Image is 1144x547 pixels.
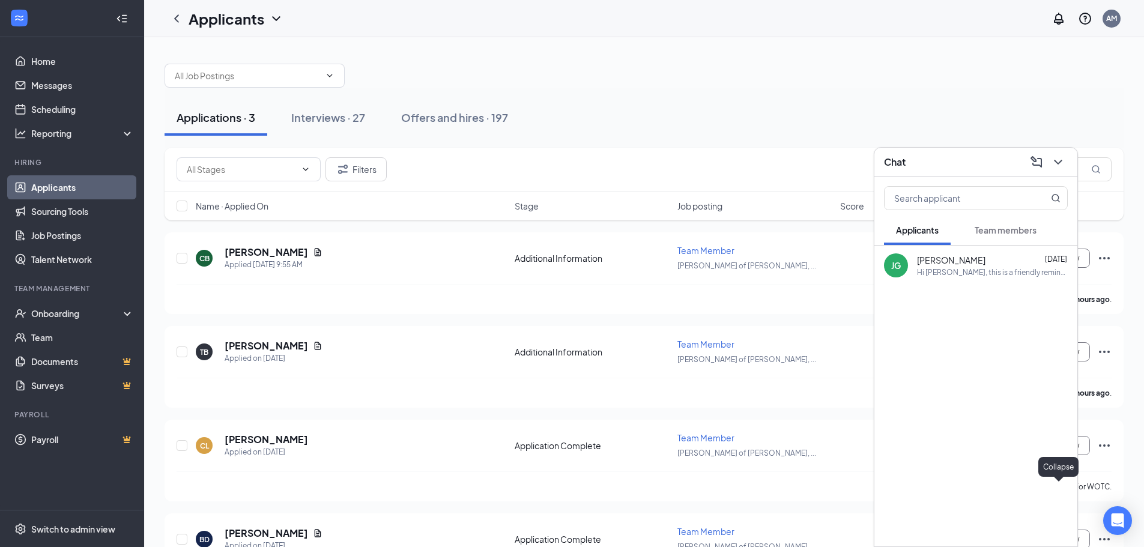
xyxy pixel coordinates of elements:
[225,339,308,352] h5: [PERSON_NAME]
[225,527,308,540] h5: [PERSON_NAME]
[169,11,184,26] svg: ChevronLeft
[401,110,508,125] div: Offers and hires · 197
[14,127,26,139] svg: Analysis
[31,349,134,373] a: DocumentsCrown
[1091,165,1101,174] svg: MagnifyingGlass
[189,8,264,29] h1: Applicants
[31,247,134,271] a: Talent Network
[31,175,134,199] a: Applicants
[187,163,296,176] input: All Stages
[200,441,209,451] div: CL
[313,341,322,351] svg: Document
[14,523,26,535] svg: Settings
[1097,345,1112,359] svg: Ellipses
[196,200,268,212] span: Name · Applied On
[225,352,322,364] div: Applied on [DATE]
[884,156,906,169] h3: Chat
[1051,193,1061,203] svg: MagnifyingGlass
[325,71,334,80] svg: ChevronDown
[677,526,734,537] span: Team Member
[677,355,816,364] span: [PERSON_NAME] of [PERSON_NAME], ...
[31,523,115,535] div: Switch to admin view
[891,259,901,271] div: JG
[1097,532,1112,546] svg: Ellipses
[840,200,864,212] span: Score
[1070,295,1110,304] b: 2 hours ago
[1066,388,1110,397] b: 13 hours ago
[14,409,132,420] div: Payroll
[301,165,310,174] svg: ChevronDown
[1049,153,1068,172] button: ChevronDown
[325,157,387,181] button: Filter Filters
[1027,153,1046,172] button: ComposeMessage
[1103,506,1132,535] div: Open Intercom Messenger
[896,225,939,235] span: Applicants
[31,373,134,397] a: SurveysCrown
[225,246,308,259] h5: [PERSON_NAME]
[225,446,308,458] div: Applied on [DATE]
[515,533,670,545] div: Application Complete
[917,254,985,266] span: [PERSON_NAME]
[31,73,134,97] a: Messages
[1045,255,1067,264] span: [DATE]
[199,534,210,545] div: BD
[1038,457,1079,477] div: Collapse
[199,253,210,264] div: CB
[677,432,734,443] span: Team Member
[677,261,816,270] span: [PERSON_NAME] of [PERSON_NAME], ...
[1051,155,1065,169] svg: ChevronDown
[175,69,320,82] input: All Job Postings
[515,252,670,264] div: Additional Information
[14,157,132,168] div: Hiring
[31,49,134,73] a: Home
[313,528,322,538] svg: Document
[975,225,1037,235] span: Team members
[269,11,283,26] svg: ChevronDown
[1106,13,1117,23] div: AM
[31,223,134,247] a: Job Postings
[200,347,208,357] div: TB
[1097,438,1112,453] svg: Ellipses
[31,325,134,349] a: Team
[225,433,308,446] h5: [PERSON_NAME]
[515,200,539,212] span: Stage
[14,307,26,319] svg: UserCheck
[31,307,124,319] div: Onboarding
[177,110,255,125] div: Applications · 3
[336,162,350,177] svg: Filter
[31,199,134,223] a: Sourcing Tools
[677,200,722,212] span: Job posting
[313,247,322,257] svg: Document
[1052,11,1066,26] svg: Notifications
[225,259,322,271] div: Applied [DATE] 9:55 AM
[31,428,134,452] a: PayrollCrown
[515,346,670,358] div: Additional Information
[1029,155,1044,169] svg: ComposeMessage
[885,187,1027,210] input: Search applicant
[677,339,734,349] span: Team Member
[515,440,670,452] div: Application Complete
[31,127,135,139] div: Reporting
[1097,251,1112,265] svg: Ellipses
[291,110,365,125] div: Interviews · 27
[677,245,734,256] span: Team Member
[1078,11,1092,26] svg: QuestionInfo
[13,12,25,24] svg: WorkstreamLogo
[116,13,128,25] svg: Collapse
[677,449,816,458] span: [PERSON_NAME] of [PERSON_NAME], ...
[31,97,134,121] a: Scheduling
[917,267,1068,277] div: Hi [PERSON_NAME], this is a friendly reminder. Please select a meeting time slot for your Team Me...
[14,283,132,294] div: Team Management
